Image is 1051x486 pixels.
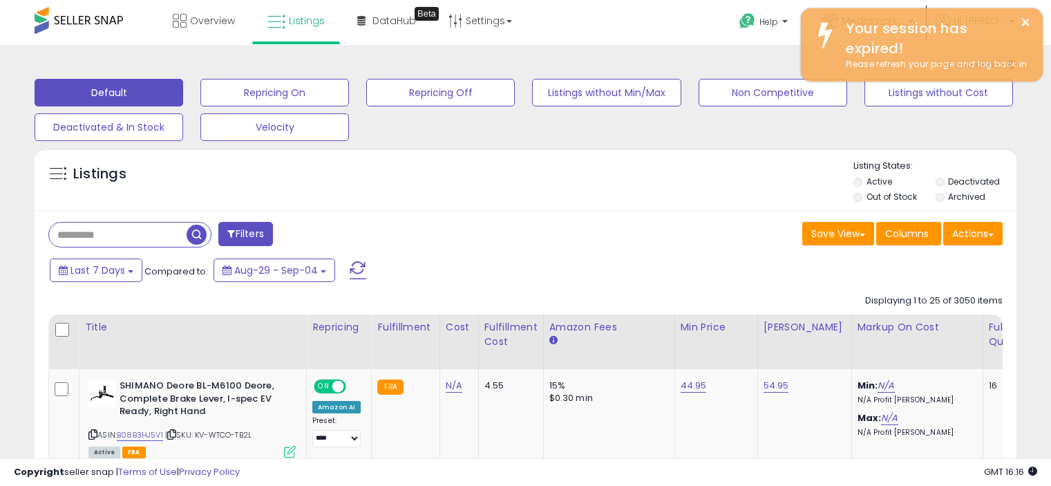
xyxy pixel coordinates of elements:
[876,222,941,245] button: Columns
[312,401,361,413] div: Amazon AI
[289,14,325,28] span: Listings
[50,259,142,282] button: Last 7 Days
[943,222,1003,245] button: Actions
[372,14,416,28] span: DataHub
[728,2,802,45] a: Help
[858,411,882,424] b: Max:
[864,79,1013,106] button: Listings without Cost
[549,335,558,347] small: Amazon Fees.
[120,380,287,422] b: SHIMANO Deore BL-M6100 Deore, Complete Brake Lever, I-spec EV Ready, Right Hand
[218,222,272,246] button: Filters
[179,465,240,478] a: Privacy Policy
[681,379,707,393] a: 44.95
[190,14,235,28] span: Overview
[312,416,361,447] div: Preset:
[415,7,439,21] div: Tooltip anchor
[312,320,366,335] div: Repricing
[484,380,533,392] div: 4.55
[315,381,332,393] span: ON
[681,320,752,335] div: Min Price
[484,320,538,349] div: Fulfillment Cost
[851,315,983,369] th: The percentage added to the cost of goods (COGS) that forms the calculator for Min & Max prices.
[14,466,240,479] div: seller snap | |
[549,380,664,392] div: 15%
[764,379,789,393] a: 54.95
[532,79,681,106] button: Listings without Min/Max
[989,320,1036,349] div: Fulfillable Quantity
[699,79,847,106] button: Non Competitive
[214,259,335,282] button: Aug-29 - Sep-04
[881,411,898,425] a: N/A
[446,320,473,335] div: Cost
[858,395,972,405] p: N/A Profit [PERSON_NAME]
[802,222,874,245] button: Save View
[835,19,1032,58] div: Your session has expired!
[885,227,929,241] span: Columns
[35,79,183,106] button: Default
[549,320,669,335] div: Amazon Fees
[377,320,433,335] div: Fulfillment
[70,263,125,277] span: Last 7 Days
[549,392,664,404] div: $0.30 min
[73,165,126,184] h5: Listings
[948,176,1000,187] label: Deactivated
[85,320,301,335] div: Title
[739,12,756,30] i: Get Help
[377,380,403,395] small: FBA
[117,429,163,441] a: B08B3HJ5V1
[88,380,116,407] img: 213e7CbNNjL._SL40_.jpg
[858,320,977,335] div: Markup on Cost
[14,465,64,478] strong: Copyright
[344,381,366,393] span: OFF
[366,79,515,106] button: Repricing Off
[165,429,252,440] span: | SKU: KV-WTCO-TB2L
[835,58,1032,71] div: Please refresh your page and log back in
[759,16,778,28] span: Help
[989,380,1032,392] div: 16
[1020,14,1031,31] button: ×
[446,379,462,393] a: N/A
[764,320,846,335] div: [PERSON_NAME]
[984,465,1037,478] span: 2025-09-14 16:16 GMT
[853,160,1016,173] p: Listing States:
[878,379,894,393] a: N/A
[200,113,349,141] button: Velocity
[948,191,985,203] label: Archived
[867,191,917,203] label: Out of Stock
[234,263,318,277] span: Aug-29 - Sep-04
[867,176,892,187] label: Active
[118,465,177,478] a: Terms of Use
[144,265,208,278] span: Compared to:
[858,379,878,392] b: Min:
[865,295,1003,308] div: Displaying 1 to 25 of 3050 items
[35,113,183,141] button: Deactivated & In Stock
[200,79,349,106] button: Repricing On
[858,428,972,438] p: N/A Profit [PERSON_NAME]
